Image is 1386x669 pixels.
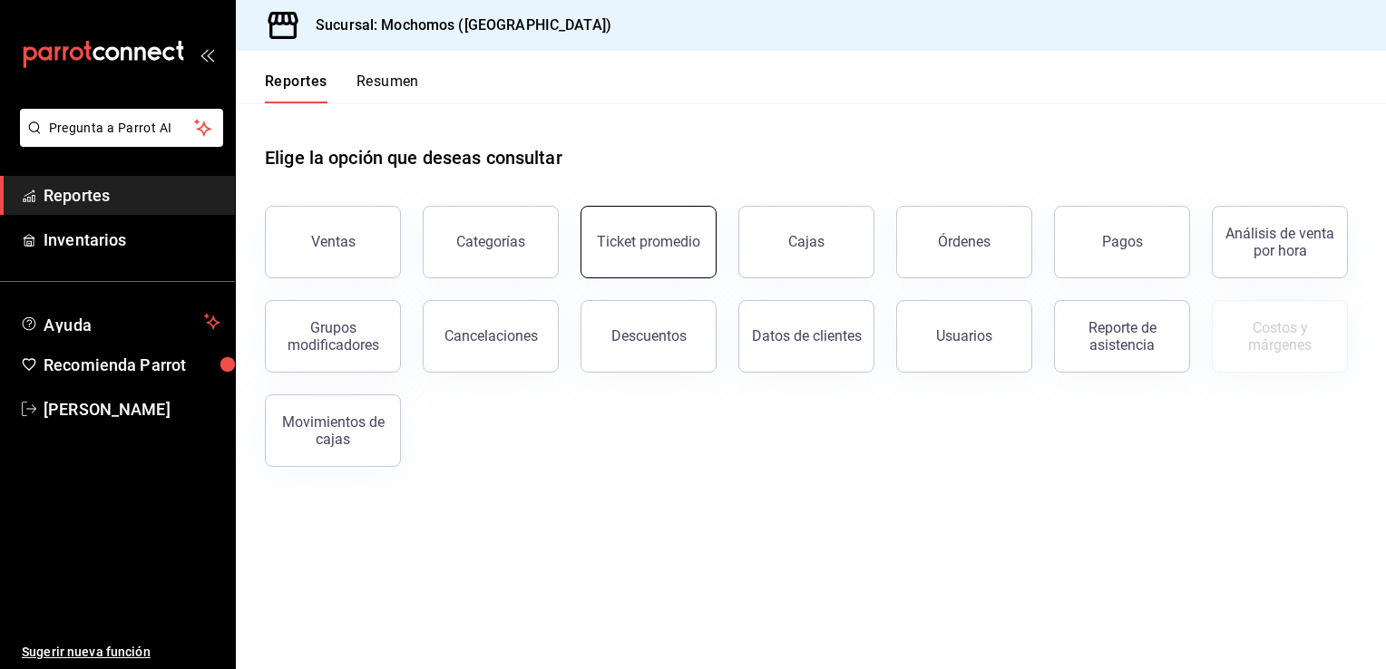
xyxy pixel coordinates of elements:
button: Ventas [265,206,401,278]
div: Ventas [311,233,356,250]
button: Cancelaciones [423,300,559,373]
button: Órdenes [896,206,1032,278]
span: Reportes [44,183,220,208]
div: Costos y márgenes [1224,319,1336,354]
span: Ayuda [44,311,197,333]
div: Movimientos de cajas [277,413,389,448]
div: Análisis de venta por hora [1224,225,1336,259]
button: Pagos [1054,206,1190,278]
div: Descuentos [611,327,687,344]
h1: Elige la opción que deseas consultar [265,144,562,171]
div: Pagos [1102,233,1143,250]
span: Recomienda Parrot [44,353,220,377]
div: Cajas [788,231,825,253]
a: Pregunta a Parrot AI [13,131,223,150]
a: Cajas [738,206,874,278]
button: Análisis de venta por hora [1212,206,1348,278]
div: Categorías [456,233,525,250]
div: Cancelaciones [444,327,538,344]
button: Ticket promedio [581,206,717,278]
div: navigation tabs [265,73,419,103]
span: [PERSON_NAME] [44,397,220,422]
div: Datos de clientes [752,327,862,344]
button: Pregunta a Parrot AI [20,109,223,147]
span: Sugerir nueva función [22,643,220,662]
span: Inventarios [44,228,220,252]
button: Usuarios [896,300,1032,373]
h3: Sucursal: Mochomos ([GEOGRAPHIC_DATA]) [301,15,611,36]
button: Contrata inventarios para ver este reporte [1212,300,1348,373]
div: Grupos modificadores [277,319,389,354]
button: Descuentos [581,300,717,373]
div: Reporte de asistencia [1066,319,1178,354]
button: Resumen [356,73,419,103]
div: Ticket promedio [597,233,700,250]
div: Órdenes [938,233,991,250]
span: Pregunta a Parrot AI [49,119,195,138]
button: Categorías [423,206,559,278]
button: Reportes [265,73,327,103]
button: open_drawer_menu [200,47,214,62]
button: Movimientos de cajas [265,394,401,467]
button: Reporte de asistencia [1054,300,1190,373]
button: Grupos modificadores [265,300,401,373]
button: Datos de clientes [738,300,874,373]
div: Usuarios [936,327,992,344]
